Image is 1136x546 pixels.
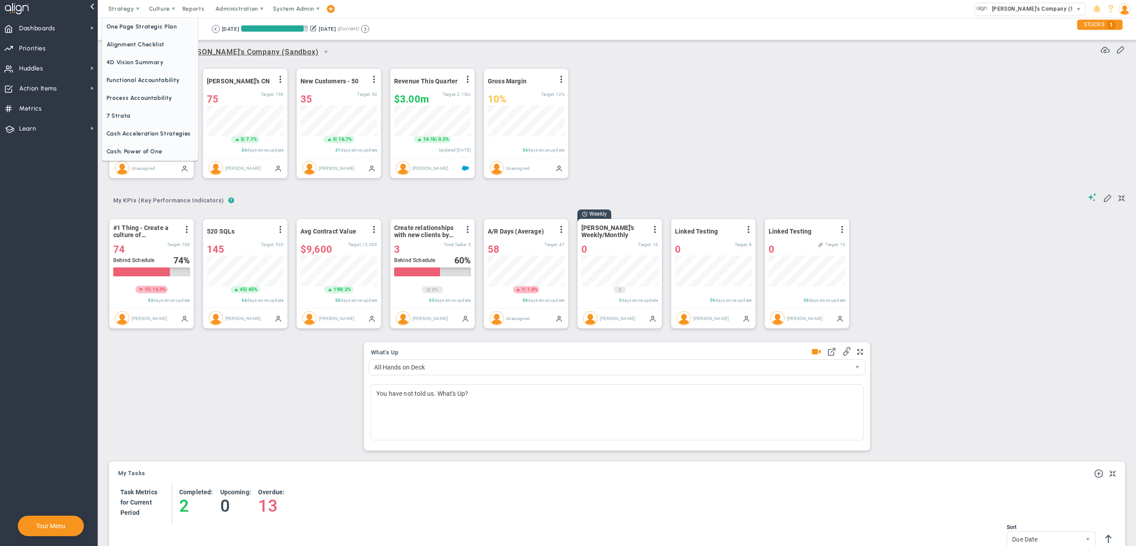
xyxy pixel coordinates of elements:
span: Behind Schedule [113,257,154,263]
div: % [173,255,190,265]
span: Updated [DATE] [439,148,471,152]
span: | [429,287,431,293]
span: 45% [248,287,257,292]
span: $9,600 [300,244,332,255]
span: 2,154,350 [457,92,471,97]
span: Edit My KPIs [1103,193,1112,202]
h4: Completed: [179,488,213,496]
span: 0 [769,244,774,255]
span: Period [120,509,140,516]
span: | [243,136,245,142]
span: Target: [544,242,558,247]
span: My KPIs (Key Performance Indicators) [109,193,228,208]
span: Administration [215,5,258,12]
div: Period Progress: 93% Day 85 of 91 with 6 remaining. [241,25,308,32]
span: 5 [241,136,243,143]
span: Manually Updated [556,164,563,172]
span: 190 [333,286,342,293]
span: 5 [333,136,336,143]
span: $2,998,151 [394,94,429,105]
span: [PERSON_NAME]'s CN [207,78,270,85]
img: Miguel Cabrera [302,161,317,175]
img: Unassigned [490,311,504,325]
span: 74 [173,255,183,266]
span: days since update [434,298,471,303]
a: My Tasks [118,470,145,477]
img: Alex Abramson [677,311,691,325]
span: | [150,287,151,292]
span: Cash Acceleration Strategies [102,125,198,143]
span: Critical Numbers for [109,45,336,61]
span: [PERSON_NAME]'s Company (Sandbox) [988,3,1095,15]
span: 7 Strata [102,107,198,125]
span: 64 [242,298,247,303]
span: 56 [710,298,715,303]
span: Total Tasks: [444,242,467,247]
span: 10 [653,242,658,247]
span: Target: [638,242,651,247]
span: Manually Updated [181,315,188,322]
span: 520 [276,242,284,247]
span: Strategy [108,5,134,12]
span: select [1072,3,1085,16]
span: 0.5% [438,136,449,142]
span: 41 [335,148,341,152]
span: 58 [488,244,499,255]
span: Functional Accountability [102,71,198,89]
button: My KPIs (Key Performance Indicators) [109,193,228,209]
span: Manually Updated [275,315,282,322]
span: 16.9% [152,287,166,292]
span: 0 [581,244,587,255]
span: Manually Updated [743,315,750,322]
span: Target: [261,92,274,97]
span: Manually Updated [462,315,469,322]
div: [DATE] [222,25,239,33]
span: 0 [618,287,621,294]
span: days since update [247,298,284,303]
button: Tour Menu [33,522,68,530]
span: 5 [468,242,471,247]
span: | [336,136,337,142]
span: Huddles [19,59,43,78]
img: Tom Johnson [396,161,410,175]
span: 74 [113,244,125,255]
span: | [436,136,437,142]
span: Gross Margin [488,78,527,85]
span: Linked Testing [769,228,811,235]
span: Manually Updated [556,315,563,322]
span: #1 Thing - Create a culture of Transparency resulting in an eNPS score increase of 10 [113,224,178,238]
span: days since update [153,298,190,303]
h4: 0 [220,496,251,516]
span: 2% [345,287,351,292]
span: Learn [19,119,36,138]
span: 47 [559,242,564,247]
span: Manually Updated [275,164,282,172]
span: [PERSON_NAME] [319,316,354,320]
span: 50 [372,92,377,97]
img: James Miller [396,311,410,325]
img: Unassigned [490,161,504,175]
span: 1 [1107,21,1116,29]
span: Manually Updated [181,164,188,172]
span: Target: [825,242,839,247]
span: Salesforce Enabled<br ></span>Sandbox: Quarterly Revenue [462,164,469,172]
span: days since update [528,148,564,152]
span: (Current) [338,25,359,33]
span: Action Items [19,79,57,98]
span: 84 [242,148,247,152]
span: 3 [394,244,400,255]
span: Target: [348,242,362,247]
span: [PERSON_NAME] [412,316,448,320]
span: [PERSON_NAME] [600,316,635,320]
span: Target: [167,242,181,247]
span: days since update [809,298,845,303]
span: 0 [675,244,681,255]
div: Sort [1007,524,1096,530]
span: 8 [749,242,752,247]
span: 88 [335,298,341,303]
span: days since update [715,298,752,303]
span: Revenue This Quarter [394,78,457,85]
div: You have not told us. What's Up? [370,384,864,440]
span: [PERSON_NAME] [412,165,448,170]
img: Katie Williams [209,161,223,175]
